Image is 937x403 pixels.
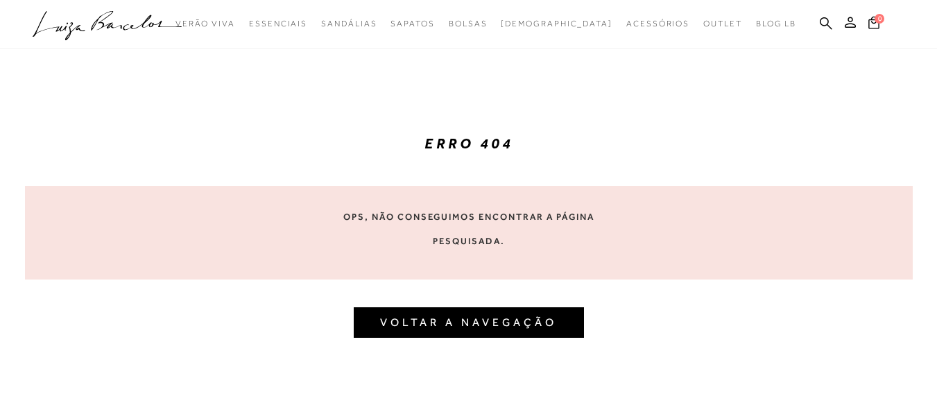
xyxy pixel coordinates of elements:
span: Sapatos [390,19,434,28]
span: Outlet [703,19,742,28]
button: 0 [864,15,884,34]
span: BLOG LB [756,19,796,28]
span: Bolsas [449,19,488,28]
a: BLOG LB [756,11,796,37]
a: categoryNavScreenReaderText [449,11,488,37]
span: Sandálias [321,19,377,28]
a: categoryNavScreenReaderText [703,11,742,37]
span: [DEMOGRAPHIC_DATA] [501,19,612,28]
a: categoryNavScreenReaderText [249,11,307,37]
button: VOLTAR A NAVEGAÇÃO [354,307,584,338]
strong: ERRO 404 [424,135,513,152]
a: noSubCategoriesText [501,11,612,37]
a: categoryNavScreenReaderText [175,11,235,37]
a: categoryNavScreenReaderText [390,11,434,37]
a: VOLTAR A NAVEGAÇÃO [380,316,557,329]
span: Essenciais [249,19,307,28]
span: 0 [875,14,884,24]
a: categoryNavScreenReaderText [321,11,377,37]
a: categoryNavScreenReaderText [626,11,689,37]
span: Verão Viva [175,19,235,28]
span: Acessórios [626,19,689,28]
p: Ops, não conseguimos encontrar a página pesquisada. [336,205,602,253]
